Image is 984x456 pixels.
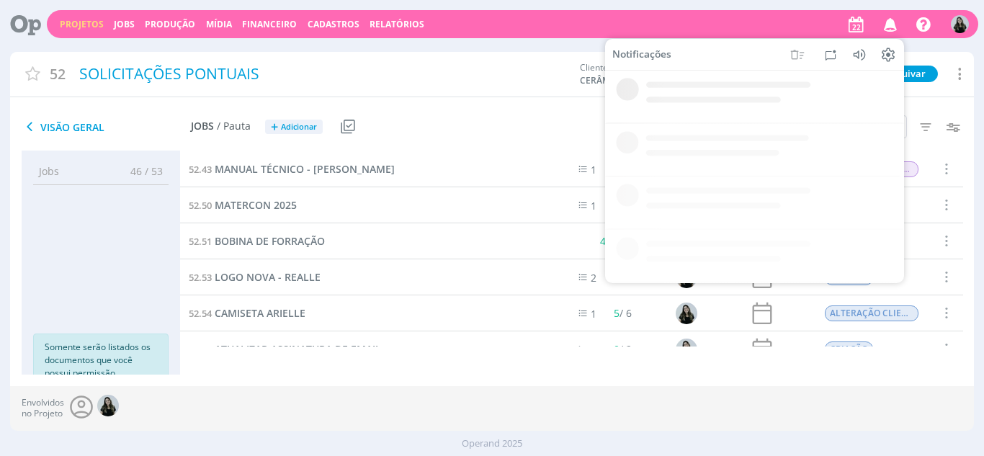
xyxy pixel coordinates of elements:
[50,63,66,84] span: 52
[365,19,429,30] button: Relatórios
[217,120,251,133] span: / Pauta
[600,234,618,248] span: / 4
[189,235,212,248] span: 52.51
[600,234,606,248] span: 4
[215,270,321,284] span: LOGO NOVA - REALLE
[189,307,212,320] span: 52.54
[824,305,918,321] span: ALTERAÇÃO CLIENTE
[189,233,325,249] a: 52.51BOBINA DE FORRAÇÃO
[45,341,157,380] p: Somente serão listados os documentos que você possui permissão
[189,199,212,212] span: 52.50
[242,18,297,30] a: Financeiro
[60,18,104,30] a: Projetos
[308,18,359,30] span: Cadastros
[202,19,236,30] button: Mídia
[189,305,305,321] a: 52.54CAMISETA ARIELLE
[215,162,395,176] span: MANUAL TÉCNICO - [PERSON_NAME]
[873,66,938,82] button: Arquivar
[140,19,200,30] button: Produção
[614,306,620,320] span: 5
[591,271,596,285] span: 2
[189,271,212,284] span: 52.53
[591,199,596,213] span: 1
[591,343,596,357] span: 2
[22,118,191,135] span: Visão Geral
[22,398,64,419] span: Envolvidos no Projeto
[614,342,620,356] span: 0
[189,269,321,285] a: 52.53LOGO NOVA - REALLE
[591,307,596,321] span: 1
[265,120,323,135] button: +Adicionar
[271,120,278,135] span: +
[675,339,697,360] img: V
[215,198,297,212] span: MATERCON 2025
[189,341,381,357] a: 52.56ATUALIZAR ASSINATURA DE EMAIL
[109,19,139,30] button: Jobs
[55,19,108,30] button: Projetos
[614,306,632,320] span: / 6
[824,341,872,357] span: CRIAÇÃO
[215,234,325,248] span: BOBINA DE FORRAÇÃO
[74,58,572,91] div: SOLICITAÇÕES PONTUAIS
[145,18,195,30] a: Produção
[580,61,807,87] div: Cliente:
[824,161,918,177] span: APROVAÇÃO CLIENTE
[206,18,232,30] a: Mídia
[614,342,632,356] span: / 2
[114,18,135,30] a: Jobs
[951,15,969,33] img: V
[238,19,301,30] button: Financeiro
[303,19,364,30] button: Cadastros
[215,342,381,356] span: ATUALIZAR ASSINATURA DE EMAIL
[281,122,317,132] span: Adicionar
[97,395,119,416] img: V
[612,48,671,61] span: Notificações
[39,164,59,179] span: Jobs
[189,197,297,213] a: 52.50MATERCON 2025
[191,120,214,133] span: Jobs
[370,18,424,30] a: Relatórios
[215,306,305,320] span: CAMISETA ARIELLE
[120,164,163,179] span: 46 / 53
[189,343,212,356] span: 52.56
[675,303,697,324] img: V
[580,74,688,87] span: CERÂMICA [PERSON_NAME] LTDA
[189,161,395,177] a: 52.43MANUAL TÉCNICO - [PERSON_NAME]
[950,12,970,37] button: V
[591,163,596,176] span: 1
[189,163,212,176] span: 52.43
